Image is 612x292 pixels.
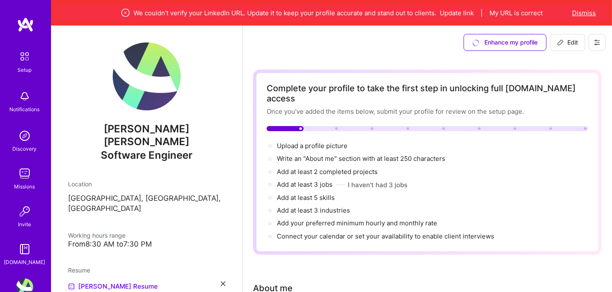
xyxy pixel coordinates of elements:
[277,168,378,176] span: Add at least 2 completed projects
[113,42,181,110] img: User Avatar
[4,258,46,267] div: [DOMAIN_NAME]
[267,107,588,116] div: Once you’ve added the items below, submit your profile for review on the setup page.
[68,232,125,239] span: Working hours range
[16,88,33,105] img: bell
[490,8,543,17] button: My URL is correct
[68,123,225,148] span: [PERSON_NAME] [PERSON_NAME]
[277,206,350,214] span: Add at least 3 industries
[557,38,578,47] span: Edit
[68,240,225,249] div: From 8:30 AM to 7:30 PM
[16,165,33,182] img: teamwork
[68,267,90,274] span: Resume
[16,241,33,258] img: guide book
[572,8,596,17] button: Dismiss
[68,180,225,188] div: Location
[16,48,34,65] img: setup
[277,219,437,227] span: Add your preferred minimum hourly and monthly rate
[277,232,494,240] span: Connect your calendar or set your availability to enable client interviews
[101,149,193,161] span: Software Engineer
[277,154,447,163] span: Write an "About me" section with at least 250 characters
[17,17,34,32] img: logo
[16,203,33,220] img: Invite
[95,8,568,18] div: We couldn’t verify your LinkedIn URL. Update it to keep your profile accurate and stand out to cl...
[267,83,588,104] div: Complete your profile to take the first step in unlocking full [DOMAIN_NAME] access
[221,281,225,286] i: icon Close
[481,8,483,17] span: |
[277,180,333,188] span: Add at least 3 jobs
[550,34,585,51] button: Edit
[68,194,225,214] p: [GEOGRAPHIC_DATA], [GEOGRAPHIC_DATA], [GEOGRAPHIC_DATA]
[13,144,37,153] div: Discovery
[18,220,31,229] div: Invite
[440,8,474,17] button: Update link
[16,127,33,144] img: discovery
[14,182,35,191] div: Missions
[348,180,407,189] button: I haven't had 3 jobs
[10,105,40,114] div: Notifications
[277,142,347,150] span: Upload a profile picture
[18,65,32,74] div: Setup
[277,194,335,202] span: Add at least 5 skills
[68,283,75,290] img: Resume
[68,281,158,292] a: [PERSON_NAME] Resume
